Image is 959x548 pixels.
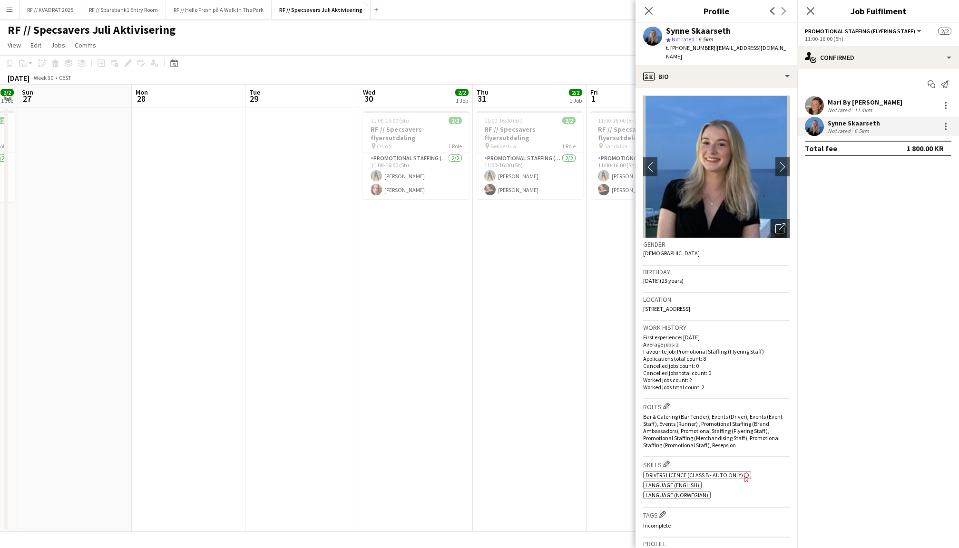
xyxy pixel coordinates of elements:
[20,93,33,104] span: 27
[828,119,880,127] div: Synne Skaarseth
[363,125,470,142] h3: RF // Specsavers flyersutdeling
[643,334,790,341] p: First experience: [DATE]
[643,362,790,369] p: Cancelled jobs count: 0
[598,117,636,124] span: 11:00-16:00 (5h)
[8,23,176,37] h1: RF // Specsavers Juli Aktivisering
[477,88,489,96] span: Thu
[71,39,100,51] a: Comms
[805,28,923,35] button: Promotional Staffing (Flyering Staff)
[797,46,959,69] div: Confirmed
[643,510,790,519] h3: Tags
[562,117,576,124] span: 2/2
[666,44,715,51] span: t. [PHONE_NUMBER]
[643,459,790,469] h3: Skills
[47,39,69,51] a: Jobs
[828,106,852,114] div: Not rated
[562,143,576,150] span: 1 Role
[643,376,790,384] p: Worked jobs count: 2
[30,41,41,49] span: Edit
[248,93,260,104] span: 29
[477,111,583,199] app-job-card: 11:00-16:00 (5h)2/2RF // Specsavers flyersutdeling Bekkestua1 RolePromotional Staffing (Flyering ...
[643,240,790,249] h3: Gender
[449,117,462,124] span: 2/2
[852,127,871,135] div: 6.5km
[643,348,790,355] p: Favourite job: Promotional Staffing (Flyering Staff)
[938,28,951,35] span: 2/2
[646,471,743,479] span: Drivers Licence (Class B - AUTO ONLY)
[643,522,790,529] p: Incomplete
[8,41,21,49] span: View
[477,153,583,199] app-card-role: Promotional Staffing (Flyering Staff)2/211:00-16:00 (5h)[PERSON_NAME][PERSON_NAME]
[771,219,790,238] div: Open photos pop-in
[51,41,65,49] span: Jobs
[643,295,790,304] h3: Location
[643,401,790,411] h3: Roles
[590,111,697,199] app-job-card: 11:00-16:00 (5h)2/2RF // Specsavers flyersutdeling Sandvika1 RolePromotional Staffing (Flyering S...
[828,127,852,135] div: Not rated
[27,39,45,51] a: Edit
[636,65,797,88] div: Bio
[363,88,375,96] span: Wed
[907,144,944,153] div: 1 800.00 KR
[20,0,81,19] button: RF // KVADRAT 2025
[636,5,797,17] h3: Profile
[797,5,959,17] h3: Job Fulfilment
[643,305,690,312] span: [STREET_ADDRESS]
[363,111,470,199] app-job-card: 11:00-16:00 (5h)2/2RF // Specsavers flyersutdeling Oslo S1 RolePromotional Staffing (Flyering Sta...
[646,481,699,489] span: Language (English)
[646,491,708,499] span: Language (Norwegian)
[475,93,489,104] span: 31
[643,96,790,238] img: Crew avatar or photo
[643,277,684,284] span: [DATE] (23 years)
[569,89,582,96] span: 2/2
[643,539,790,548] h3: Profile
[604,143,627,150] span: Sandvika
[590,88,598,96] span: Fri
[569,97,582,104] div: 1 Job
[8,73,29,83] div: [DATE]
[852,106,874,114] div: 11.4km
[643,323,790,332] h3: Work history
[477,125,583,142] h3: RF // Specsavers flyersutdeling
[0,89,14,96] span: 2/2
[643,384,790,391] p: Worked jobs total count: 2
[666,27,731,35] div: Synne Skaarseth
[666,44,786,60] span: | [EMAIL_ADDRESS][DOMAIN_NAME]
[134,93,148,104] span: 28
[4,39,25,51] a: View
[490,143,516,150] span: Bekkestua
[456,97,468,104] div: 1 Job
[377,143,391,150] span: Oslo S
[448,143,462,150] span: 1 Role
[1,97,13,104] div: 1 Job
[136,88,148,96] span: Mon
[484,117,523,124] span: 11:00-16:00 (5h)
[643,268,790,276] h3: Birthday
[643,413,783,449] span: Bar & Catering (Bar Tender), Events (Driver), Events (Event Staff), Events (Runner) , Promotional...
[362,93,375,104] span: 30
[590,153,697,199] app-card-role: Promotional Staffing (Flyering Staff)2/211:00-16:00 (5h)[PERSON_NAME][PERSON_NAME]
[643,369,790,376] p: Cancelled jobs total count: 0
[828,98,902,106] div: Mari By [PERSON_NAME]
[22,88,33,96] span: Sun
[81,0,166,19] button: RF // Sparebank1 Entry Room
[59,74,71,81] div: CEST
[672,36,695,43] span: Not rated
[166,0,272,19] button: RF // Hello Fresh på A Walk In The Park
[272,0,371,19] button: RF // Specsavers Juli Aktivisering
[805,35,951,42] div: 11:00-16:00 (5h)
[643,250,700,257] span: [DEMOGRAPHIC_DATA]
[249,88,260,96] span: Tue
[75,41,96,49] span: Comms
[455,89,469,96] span: 2/2
[805,144,837,153] div: Total fee
[371,117,409,124] span: 11:00-16:00 (5h)
[31,74,55,81] span: Week 30
[696,36,715,43] span: 6.5km
[805,28,915,35] span: Promotional Staffing (Flyering Staff)
[589,93,598,104] span: 1
[363,153,470,199] app-card-role: Promotional Staffing (Flyering Staff)2/211:00-16:00 (5h)[PERSON_NAME][PERSON_NAME]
